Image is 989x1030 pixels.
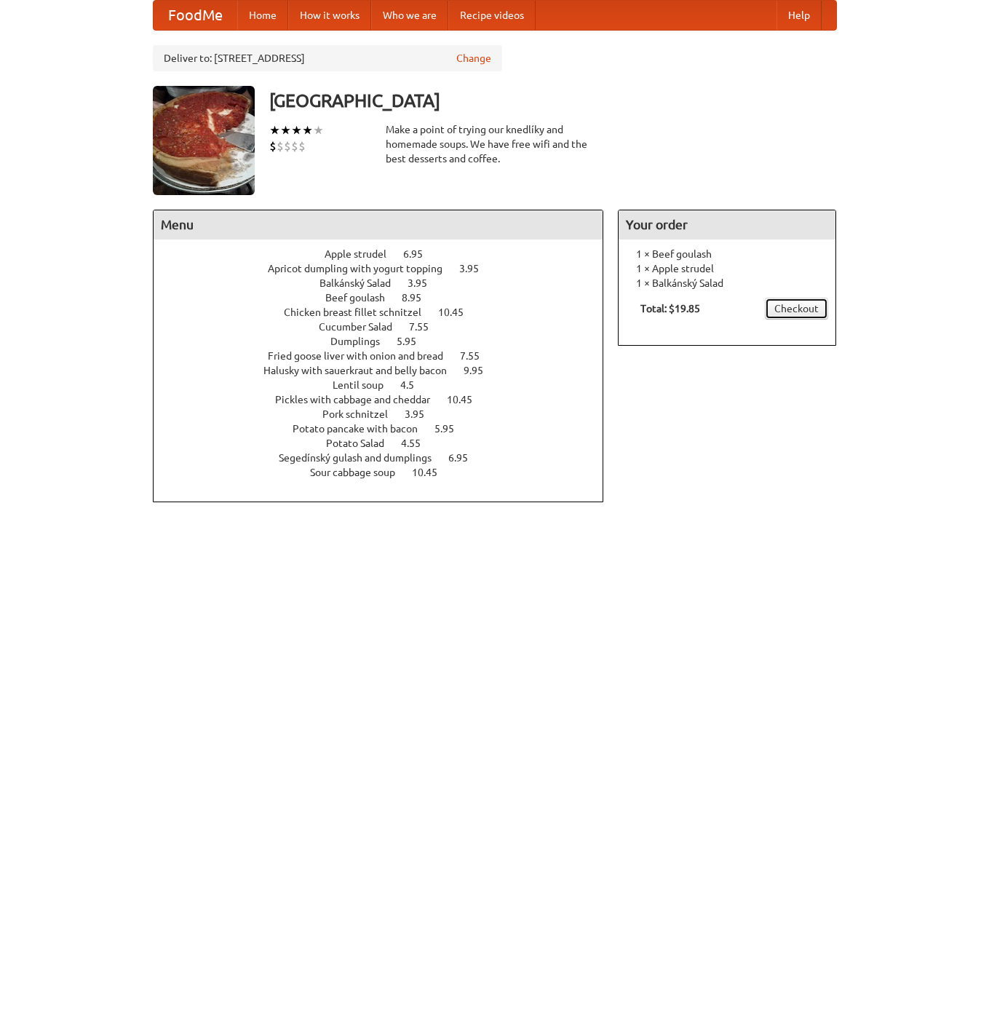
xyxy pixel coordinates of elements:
[330,336,394,347] span: Dumplings
[275,394,499,405] a: Pickles with cabbage and cheddar 10.45
[298,138,306,154] li: $
[403,248,437,260] span: 6.95
[325,248,401,260] span: Apple strudel
[448,452,482,464] span: 6.95
[319,321,456,333] a: Cucumber Salad 7.55
[154,1,237,30] a: FoodMe
[640,303,700,314] b: Total: $19.85
[302,122,313,138] li: ★
[279,452,446,464] span: Segedínský gulash and dumplings
[326,437,448,449] a: Potato Salad 4.55
[776,1,822,30] a: Help
[412,467,452,478] span: 10.45
[291,122,302,138] li: ★
[322,408,451,420] a: Pork schnitzel 3.95
[310,467,464,478] a: Sour cabbage soup 10.45
[619,210,835,239] h4: Your order
[447,394,487,405] span: 10.45
[313,122,324,138] li: ★
[279,452,495,464] a: Segedínský gulash and dumplings 6.95
[269,86,837,115] h3: [GEOGRAPHIC_DATA]
[765,298,828,320] a: Checkout
[397,336,431,347] span: 5.95
[284,306,436,318] span: Chicken breast fillet schnitzel
[284,306,490,318] a: Chicken breast fillet schnitzel 10.45
[153,86,255,195] img: angular.jpg
[371,1,448,30] a: Who we are
[154,210,603,239] h4: Menu
[326,437,399,449] span: Potato Salad
[275,394,445,405] span: Pickles with cabbage and cheddar
[288,1,371,30] a: How it works
[448,1,536,30] a: Recipe videos
[319,277,405,289] span: Balkánský Salad
[438,306,478,318] span: 10.45
[280,122,291,138] li: ★
[293,423,432,435] span: Potato pancake with bacon
[268,350,507,362] a: Fried goose liver with onion and bread 7.55
[277,138,284,154] li: $
[626,276,828,290] li: 1 × Balkánský Salad
[333,379,441,391] a: Lentil soup 4.5
[293,423,481,435] a: Potato pancake with bacon 5.95
[268,263,457,274] span: Apricot dumpling with yogurt topping
[153,45,502,71] div: Deliver to: [STREET_ADDRESS]
[310,467,410,478] span: Sour cabbage soup
[401,437,435,449] span: 4.55
[319,277,454,289] a: Balkánský Salad 3.95
[456,51,491,66] a: Change
[460,350,494,362] span: 7.55
[268,350,458,362] span: Fried goose liver with onion and bread
[386,122,604,166] div: Make a point of trying our knedlíky and homemade soups. We have free wifi and the best desserts a...
[268,263,506,274] a: Apricot dumpling with yogurt topping 3.95
[237,1,288,30] a: Home
[408,277,442,289] span: 3.95
[325,292,448,304] a: Beef goulash 8.95
[405,408,439,420] span: 3.95
[319,321,407,333] span: Cucumber Salad
[330,336,443,347] a: Dumplings 5.95
[626,261,828,276] li: 1 × Apple strudel
[400,379,429,391] span: 4.5
[402,292,436,304] span: 8.95
[263,365,510,376] a: Halusky with sauerkraut and belly bacon 9.95
[409,321,443,333] span: 7.55
[269,138,277,154] li: $
[263,365,461,376] span: Halusky with sauerkraut and belly bacon
[269,122,280,138] li: ★
[325,292,400,304] span: Beef goulash
[459,263,493,274] span: 3.95
[434,423,469,435] span: 5.95
[333,379,398,391] span: Lentil soup
[291,138,298,154] li: $
[464,365,498,376] span: 9.95
[284,138,291,154] li: $
[325,248,450,260] a: Apple strudel 6.95
[322,408,402,420] span: Pork schnitzel
[626,247,828,261] li: 1 × Beef goulash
